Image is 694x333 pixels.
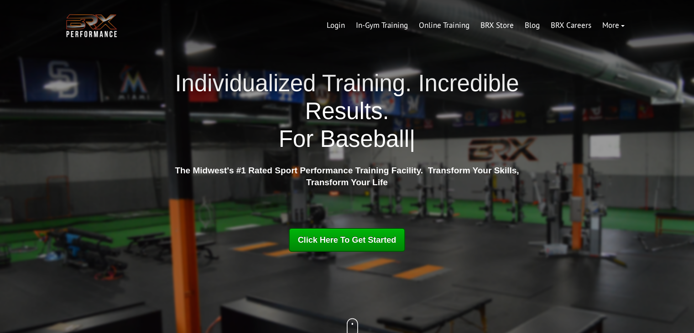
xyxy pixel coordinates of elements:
[279,126,409,152] span: For Baseball
[597,15,630,36] a: More
[298,235,397,245] span: Click Here To Get Started
[289,228,406,252] a: Click Here To Get Started
[321,15,630,36] div: Navigation Menu
[409,126,415,152] span: |
[648,289,694,333] iframe: Chat Widget
[519,15,545,36] a: Blog
[475,15,519,36] a: BRX Store
[172,69,523,153] h1: Individualized Training. Incredible Results.
[321,15,350,36] a: Login
[350,15,413,36] a: In-Gym Training
[545,15,597,36] a: BRX Careers
[413,15,475,36] a: Online Training
[175,166,519,187] strong: The Midwest's #1 Rated Sport Performance Training Facility. Transform Your Skills, Transform Your...
[64,12,119,40] img: BRX Transparent Logo-2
